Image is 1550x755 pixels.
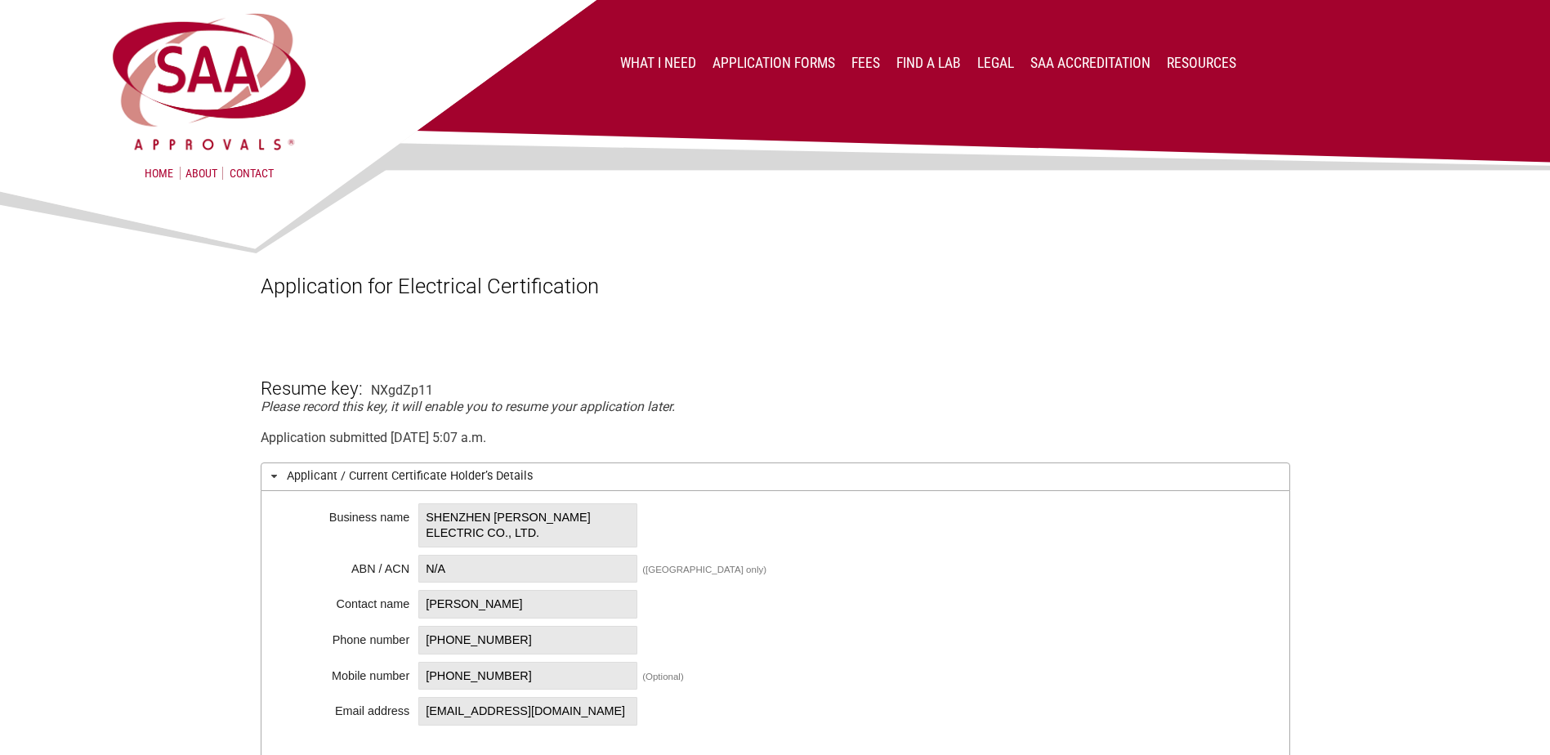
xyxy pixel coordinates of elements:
[180,167,223,180] a: About
[418,555,637,583] span: N/A
[712,55,835,71] a: Application Forms
[418,697,637,726] span: [EMAIL_ADDRESS][DOMAIN_NAME]
[287,699,409,716] div: Email address
[287,506,409,522] div: Business name
[642,672,684,681] div: (Optional)
[230,167,274,180] a: Contact
[851,55,880,71] a: Fees
[287,557,409,574] div: ABN / ACN
[287,628,409,645] div: Phone number
[418,503,637,547] span: SHENZHEN [PERSON_NAME] ELECTRIC CO., LTD.
[977,55,1014,71] a: Legal
[261,399,675,414] em: Please record this key, it will enable you to resume your application later.
[1030,55,1150,71] a: SAA Accreditation
[261,430,1290,445] div: Application submitted [DATE] 5:07 a.m.
[261,462,1290,491] h3: Applicant / Current Certificate Holder’s Details
[261,274,1290,298] h1: Application for Electrical Certification
[418,626,637,654] span: [PHONE_NUMBER]
[896,55,961,71] a: Find a lab
[287,664,409,681] div: Mobile number
[418,662,637,690] span: [PHONE_NUMBER]
[287,592,409,609] div: Contact name
[418,590,637,619] span: [PERSON_NAME]
[642,565,766,574] div: ([GEOGRAPHIC_DATA] only)
[620,55,696,71] a: What I Need
[371,382,433,398] div: NXgdZp11
[261,350,363,399] h3: Resume key:
[109,10,310,154] img: SAA Approvals
[145,167,173,180] a: Home
[1167,55,1236,71] a: Resources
